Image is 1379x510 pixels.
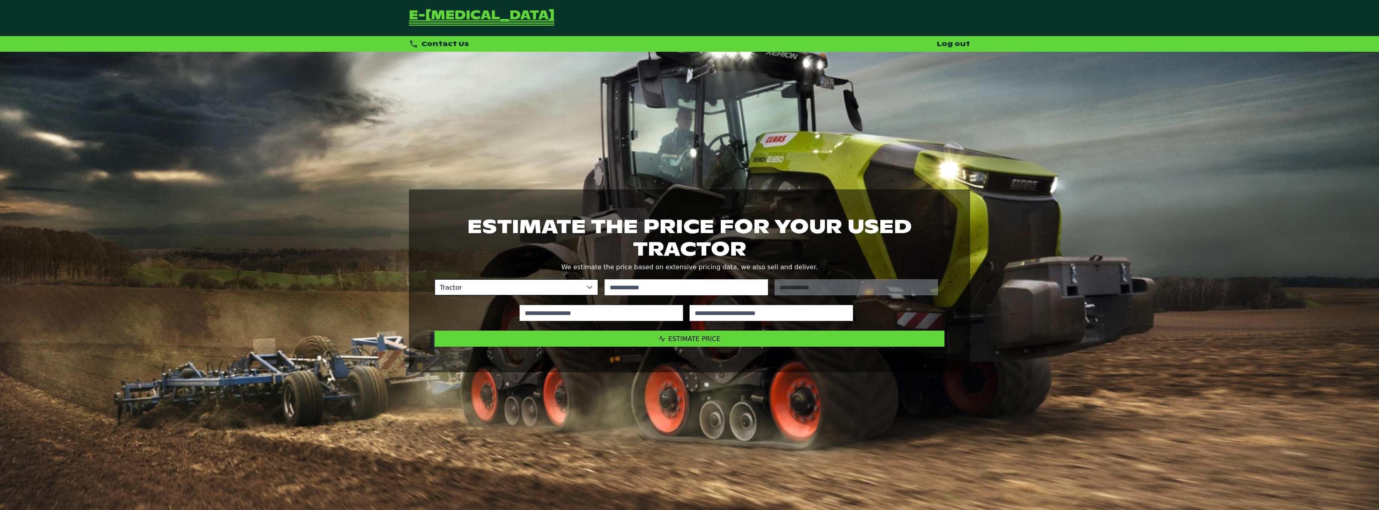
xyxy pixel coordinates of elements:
a: Go Back to Homepage [409,10,554,26]
a: Log out [937,40,970,48]
p: We estimate the price based on extensive pricing data, we also sell and deliver. [435,262,944,273]
span: Tractor [435,280,582,295]
div: Contact Us [409,39,469,49]
button: Estimate Price [435,331,944,347]
span: Estimate Price [668,335,720,343]
span: Contact Us [421,40,469,48]
h1: Estimate the price for your used tractor [435,215,944,260]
